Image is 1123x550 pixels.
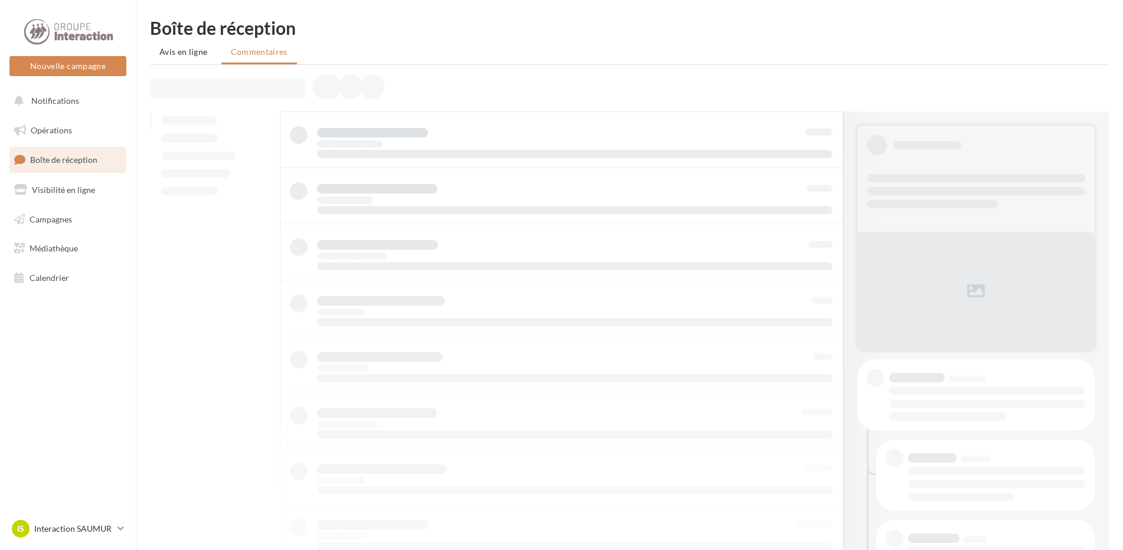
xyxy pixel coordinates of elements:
[7,89,124,113] button: Notifications
[30,243,78,253] span: Médiathèque
[7,236,129,261] a: Médiathèque
[159,46,208,58] span: Avis en ligne
[31,125,72,135] span: Opérations
[7,266,129,290] a: Calendrier
[150,19,1109,37] div: Boîte de réception
[7,118,129,143] a: Opérations
[7,147,129,172] a: Boîte de réception
[7,178,129,202] a: Visibilité en ligne
[31,96,79,106] span: Notifications
[7,207,129,232] a: Campagnes
[9,56,126,76] button: Nouvelle campagne
[34,523,113,535] p: Interaction SAUMUR
[30,273,69,283] span: Calendrier
[30,155,97,165] span: Boîte de réception
[17,523,24,535] span: IS
[32,185,95,195] span: Visibilité en ligne
[30,214,72,224] span: Campagnes
[9,518,126,540] a: IS Interaction SAUMUR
